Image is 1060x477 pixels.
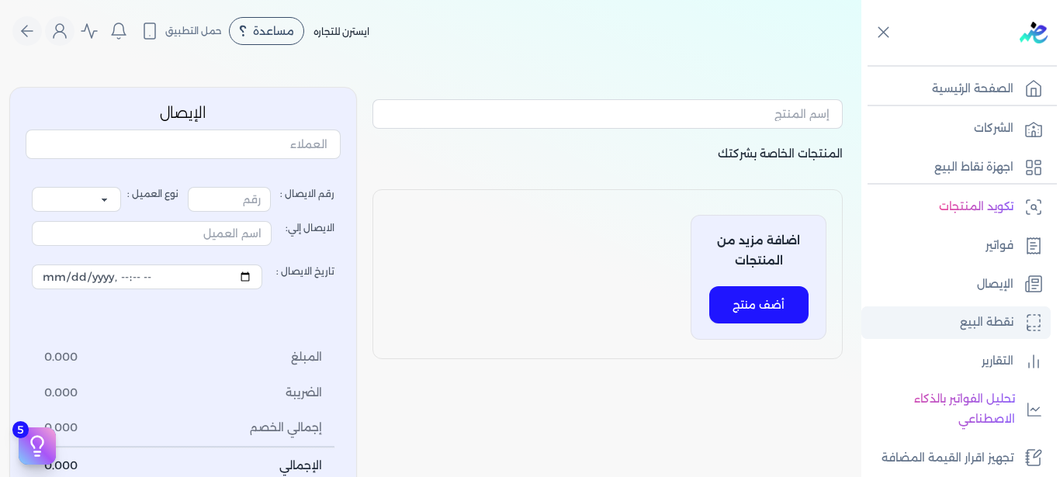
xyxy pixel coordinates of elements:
a: نقطة البيع [861,306,1051,339]
span: 0.000 [44,458,78,475]
p: التقارير [982,351,1013,372]
p: الصفحة الرئيسية [932,79,1013,99]
label: رقم الايصال : [188,187,334,212]
input: الايصال إلي: [32,221,272,246]
label: الايصال إلي: [32,212,334,255]
p: الإيصال [26,103,341,123]
p: تجهيز اقرار القيمة المضافة [882,448,1013,468]
label: تاريخ الايصال : [32,255,334,299]
p: تحليل الفواتير بالذكاء الاصطناعي [869,389,1015,429]
a: اجهزة نقاط البيع [861,151,1051,184]
button: إسم المنتج [372,99,843,135]
select: نوع العميل : [32,187,121,212]
p: اجهزة نقاط البيع [934,157,1013,178]
a: الإيصال [861,268,1051,301]
span: الضريبة [286,385,322,402]
p: اضافة مزيد من المنتجات [698,231,819,271]
p: فواتير [986,236,1013,256]
span: ايسترن للتجاره [313,26,369,37]
span: 0.000 [44,385,78,402]
a: التقارير [861,345,1051,378]
span: الإجمالي [279,458,322,475]
a: فواتير [861,230,1051,262]
input: العملاء [26,130,341,159]
span: المبلغ [291,349,322,366]
input: رقم الايصال : [188,187,271,212]
span: 5 [12,421,29,438]
input: تاريخ الايصال : [32,264,262,289]
button: حمل التطبيق [137,18,226,44]
div: مساعدة [229,17,304,45]
span: حمل التطبيق [165,24,222,38]
button: أضف منتج [709,286,809,323]
a: تكويد المنتجات [861,191,1051,223]
p: نقطة البيع [960,313,1013,333]
a: تحليل الفواتير بالذكاء الاصطناعي [861,383,1051,435]
p: الإيصال [977,275,1013,295]
span: إجمالي الخصم [250,420,322,437]
span: مساعدة [253,26,294,36]
a: الشركات [861,112,1051,145]
a: الصفحة الرئيسية [861,73,1051,105]
span: 0.000 [44,420,78,437]
button: 5 [19,427,56,465]
label: نوع العميل : [32,187,178,212]
a: تجهيز اقرار القيمة المضافة [861,442,1051,475]
button: العملاء [26,130,341,165]
span: 0.000 [44,349,78,366]
input: إسم المنتج [372,99,843,129]
p: الشركات [974,119,1013,139]
p: تكويد المنتجات [939,197,1013,217]
img: logo [1020,22,1048,43]
p: المنتجات الخاصة بشركتك [372,144,843,189]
